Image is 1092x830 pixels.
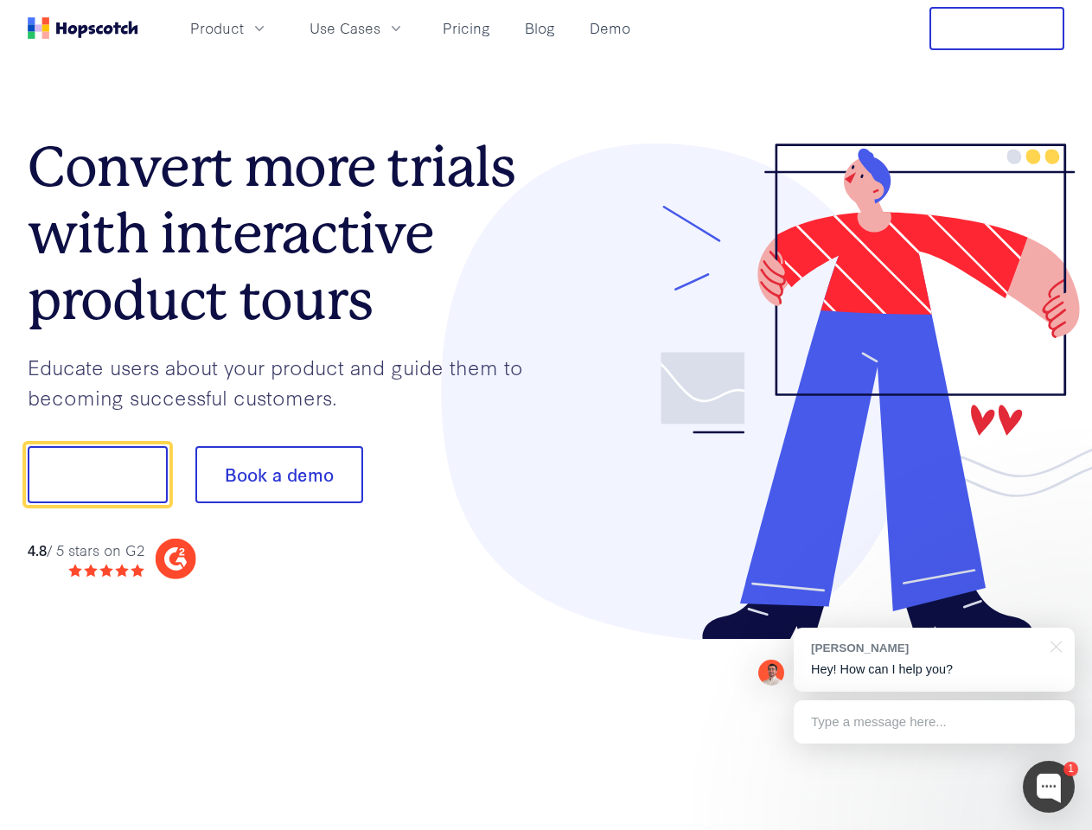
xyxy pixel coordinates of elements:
img: Mark Spera [758,660,784,686]
div: Type a message here... [794,700,1075,744]
p: Hey! How can I help you? [811,661,1057,679]
button: Show me! [28,446,168,503]
strong: 4.8 [28,539,47,559]
div: [PERSON_NAME] [811,640,1040,656]
div: / 5 stars on G2 [28,539,144,561]
div: 1 [1063,762,1078,776]
a: Blog [518,14,562,42]
p: Educate users about your product and guide them to becoming successful customers. [28,352,546,412]
button: Book a demo [195,446,363,503]
a: Demo [583,14,637,42]
h1: Convert more trials with interactive product tours [28,134,546,333]
a: Home [28,17,138,39]
span: Use Cases [310,17,380,39]
button: Product [180,14,278,42]
button: Use Cases [299,14,415,42]
button: Free Trial [929,7,1064,50]
a: Pricing [436,14,497,42]
span: Product [190,17,244,39]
